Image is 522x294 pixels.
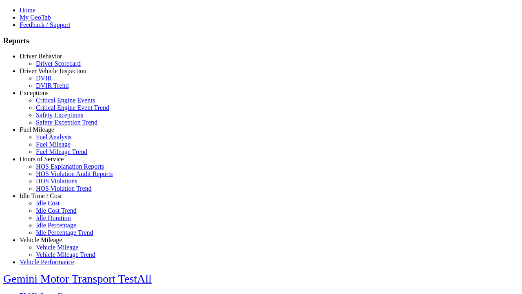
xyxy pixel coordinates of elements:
[36,207,77,214] a: Idle Cost Trend
[20,192,62,199] a: Idle Time / Cost
[3,36,519,45] h3: Reports
[36,200,60,207] a: Idle Cost
[20,7,35,13] a: Home
[36,97,95,104] a: Critical Engine Events
[36,119,97,126] a: Safety Exception Trend
[20,258,74,265] a: Vehicle Performance
[36,60,81,67] a: Driver Scorecard
[36,148,87,155] a: Fuel Mileage Trend
[36,244,78,251] a: Vehicle Mileage
[20,14,51,21] a: My GeoTab
[36,141,71,148] a: Fuel Mileage
[20,156,64,163] a: Hours of Service
[20,126,54,133] a: Fuel Mileage
[20,53,62,60] a: Driver Behavior
[20,89,49,96] a: Exceptions
[3,272,152,285] a: Gemini Motor Transport TestAll
[36,170,113,177] a: HOS Violation Audit Reports
[36,163,104,170] a: HOS Explanation Reports
[36,104,109,111] a: Critical Engine Event Trend
[36,185,92,192] a: HOS Violation Trend
[36,75,52,82] a: DVIR
[36,229,93,236] a: Idle Percentage Trend
[36,111,83,118] a: Safety Exceptions
[20,236,62,243] a: Vehicle Mileage
[20,21,70,28] a: Feedback / Support
[36,82,69,89] a: DVIR Trend
[36,134,72,140] a: Fuel Analysis
[36,222,76,229] a: Idle Percentage
[36,214,71,221] a: Idle Duration
[36,178,77,185] a: HOS Violations
[20,67,86,74] a: Driver Vehicle Inspection
[36,251,95,258] a: Vehicle Mileage Trend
